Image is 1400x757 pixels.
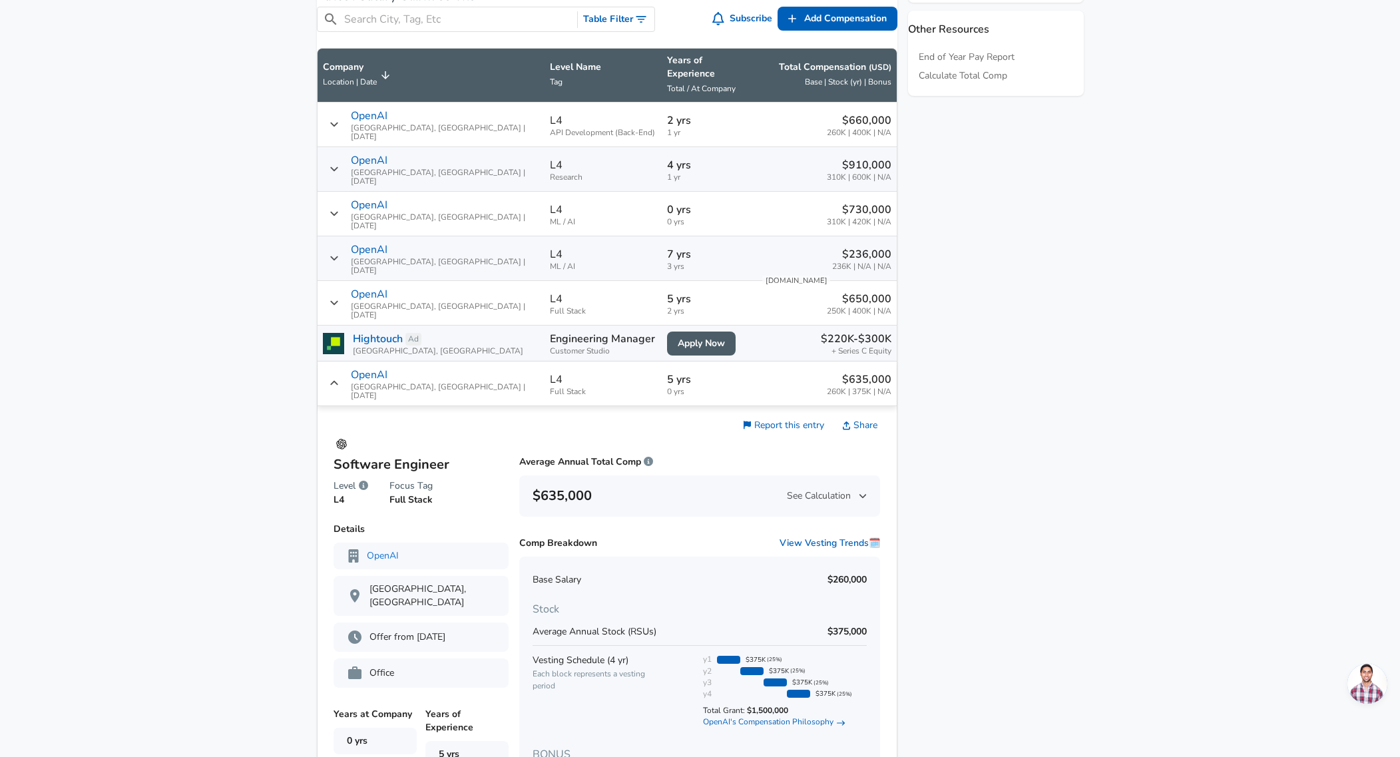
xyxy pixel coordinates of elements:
p: Details [334,523,509,536]
a: End of Year Pay Report [919,51,1015,64]
span: Share [853,419,877,432]
a: Hightouch [353,331,403,347]
p: OpenAI [351,286,387,302]
span: 0 yrs [667,218,751,226]
button: View Vesting Trends🗓️ [780,537,880,550]
span: [GEOGRAPHIC_DATA], [GEOGRAPHIC_DATA] | [DATE] [351,383,539,400]
span: 260K | 400K | N/A [827,128,891,137]
button: Subscribe [710,7,778,31]
p: 7 yrs [667,246,751,262]
p: $635,000 [827,372,891,387]
div: y2 [703,666,712,677]
p: $730,000 [827,202,891,218]
p: OpenAI [351,152,387,168]
span: API Development (Back-End) [550,128,656,137]
input: Search City, Tag, Etc [344,11,573,28]
p: Other Resources [908,11,1084,37]
p: L4 [334,493,368,507]
span: Add Compensation [804,11,887,27]
p: L4 [550,246,563,262]
span: $375K [792,678,812,687]
span: $375K [746,655,766,664]
span: Full Stack [550,387,656,396]
span: 0 yrs [667,387,751,396]
span: (25%) [790,667,806,674]
p: OpenAI [351,367,387,383]
p: L4 [550,157,563,173]
span: Customer Studio [550,347,656,356]
p: Engineering Manager [550,331,656,347]
span: [GEOGRAPHIC_DATA], [GEOGRAPHIC_DATA] | [DATE] [351,124,539,141]
span: Base | Stock (yr) | Bonus [805,77,891,87]
span: Total / At Company [667,83,736,94]
p: Offer from [DATE] [347,629,495,645]
p: [GEOGRAPHIC_DATA], [GEOGRAPHIC_DATA] [347,583,495,609]
div: y3 [703,677,712,688]
p: L4 [550,202,563,218]
span: + Series C Equity [831,347,891,356]
span: 2 yrs [667,307,751,316]
span: (25%) [837,690,852,698]
p: OpenAI [351,108,387,124]
strong: $1,500,000 [747,705,788,716]
span: Report this entry [754,419,824,431]
h6: Focus Tag [389,479,433,493]
span: [GEOGRAPHIC_DATA], [GEOGRAPHIC_DATA] | [DATE] [351,258,539,275]
h6: Stock [533,600,867,619]
p: $220K-$300K [821,331,891,347]
button: Toggle Search Filters [578,7,654,32]
span: Location | Date [323,77,377,87]
a: OpenAI [367,549,399,563]
p: Comp Breakdown [519,537,597,550]
p: Office [347,665,495,681]
span: Level [334,479,355,493]
img: OpenAI [334,436,350,452]
span: $375K [769,666,789,676]
a: Add Compensation [778,7,897,31]
span: ML / AI [550,218,656,226]
p: $375,000 [827,625,867,638]
span: 3 yrs [667,262,751,271]
span: 1 yr [667,173,751,182]
p: L4 [550,113,563,128]
button: (USD) [869,62,891,73]
p: Total Compensation [779,61,891,74]
p: Years of Experience [667,54,751,81]
span: 236K | N/A | N/A [832,262,891,271]
p: 4 yrs [667,157,751,173]
p: 5 yrs [667,372,751,387]
p: L4 [550,291,563,307]
span: 310K | 600K | N/A [827,173,891,182]
img: hightouchlogo.png [323,333,344,354]
p: $236,000 [832,246,891,262]
span: Base Salary [533,573,581,587]
p: $650,000 [827,291,891,307]
span: Total Grant: [703,700,850,716]
p: Average Annual Total Comp [519,455,653,469]
span: [GEOGRAPHIC_DATA], [GEOGRAPHIC_DATA] | [DATE] [351,302,539,320]
span: Each block represents a vesting period [533,668,666,691]
p: Company [323,61,377,74]
span: (25%) [767,656,782,663]
p: $260,000 [827,573,867,587]
span: Vesting Schedule ( 4 yr ) [533,654,628,666]
span: Total Compensation (USD) Base | Stock (yr) | Bonus [761,61,891,90]
p: 2 yrs [667,113,751,128]
p: Level Name [550,61,656,74]
span: 250K | 400K | N/A [827,307,891,316]
a: Ad [405,333,421,346]
span: 1 yr [667,128,751,137]
div: y4 [703,688,712,700]
span: [GEOGRAPHIC_DATA], [GEOGRAPHIC_DATA] [353,347,523,356]
span: 0 yrs [347,734,367,747]
span: 310K | 420K | N/A [827,218,891,226]
div: Open chat [1347,664,1387,704]
span: [GEOGRAPHIC_DATA], [GEOGRAPHIC_DATA] | [DATE] [351,213,539,230]
div: y1 [703,654,712,665]
p: $660,000 [827,113,891,128]
span: 260K | 375K | N/A [827,387,891,396]
p: OpenAI [351,242,387,258]
h6: $635,000 [533,485,592,507]
p: Full Stack [389,493,433,507]
p: 0 yrs [667,202,751,218]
